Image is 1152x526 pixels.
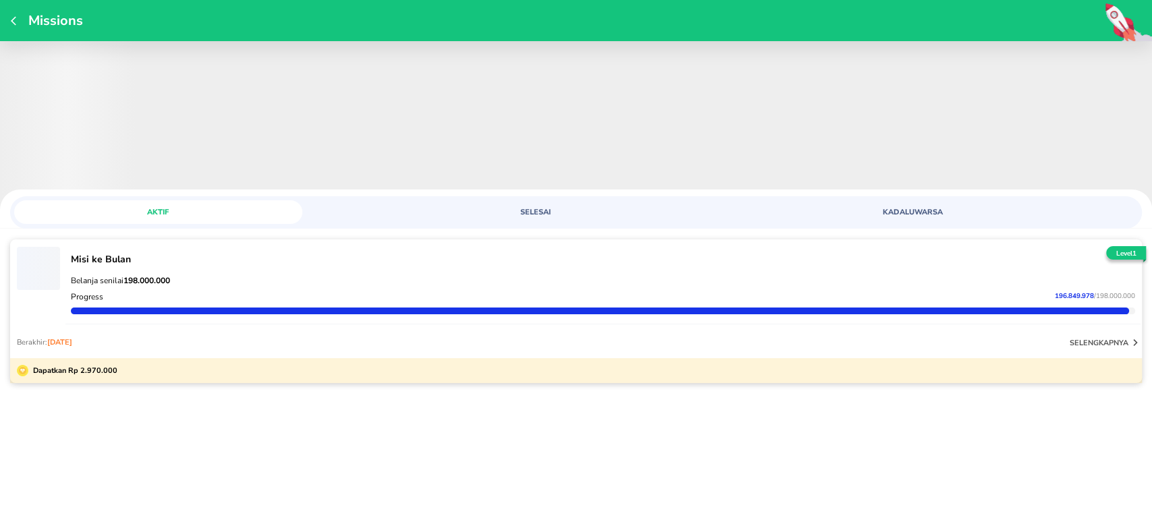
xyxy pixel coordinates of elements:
[777,207,1049,217] span: KADALUWARSA
[1055,291,1094,301] span: 196.849.978
[47,337,72,347] span: [DATE]
[1094,291,1135,301] span: / 198.000.000
[71,253,1135,266] p: Misi ke Bulan
[28,365,117,376] p: Dapatkan Rp 2.970.000
[71,275,170,286] span: Belanja senilai
[1070,336,1142,349] button: selengkapnya
[391,200,761,224] a: SELESAI
[17,246,60,289] button: ‌
[14,200,383,224] a: AKTIF
[17,247,60,290] span: ‌
[124,275,170,286] strong: 198.000.000
[17,337,72,347] p: Berakhir:
[400,207,671,217] span: SELESAI
[1103,249,1149,259] p: Level 1
[769,200,1138,224] a: KADALUWARSA
[10,196,1142,224] div: loyalty mission tabs
[22,207,294,217] span: AKTIF
[22,11,83,30] p: Missions
[71,291,103,302] p: Progress
[1070,338,1128,348] p: selengkapnya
